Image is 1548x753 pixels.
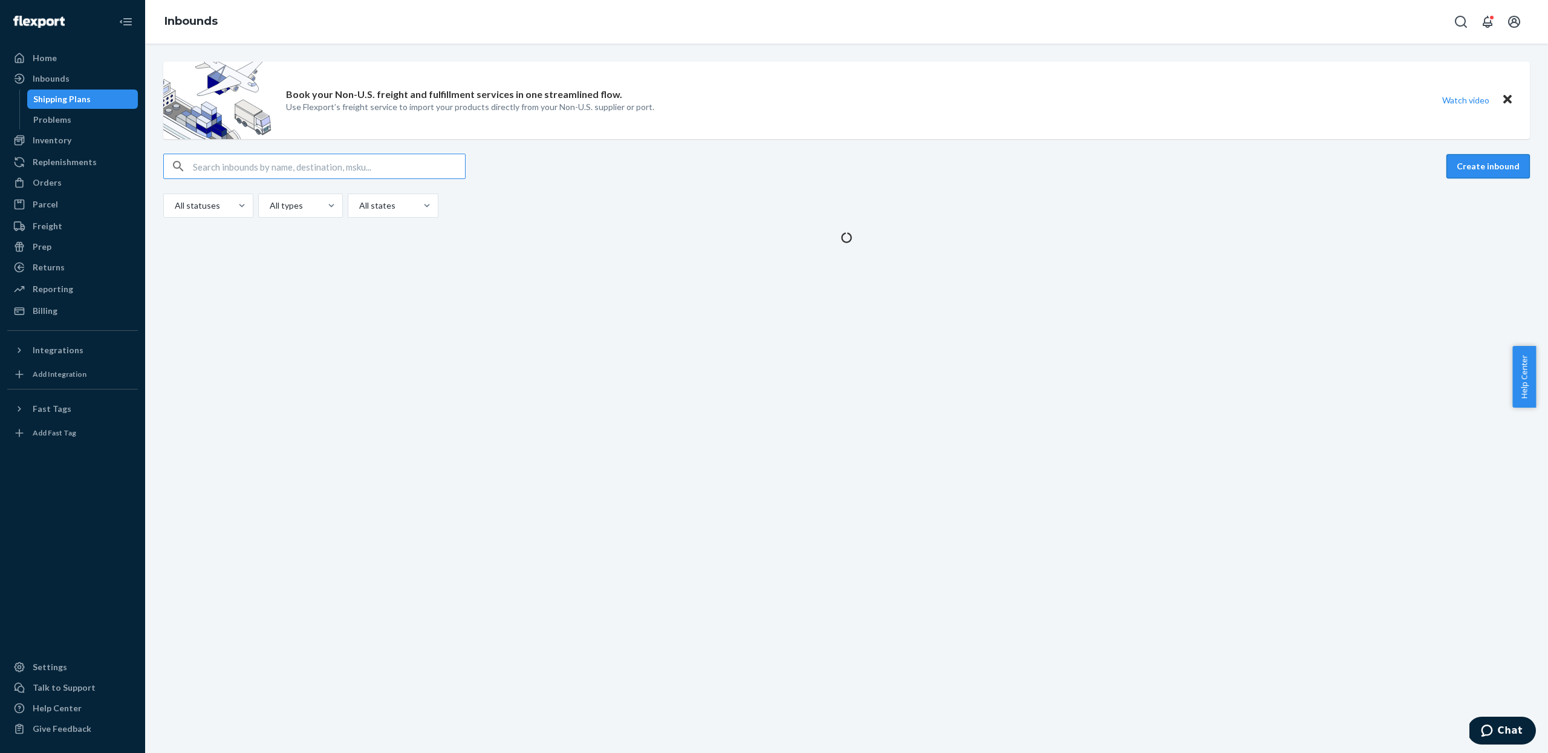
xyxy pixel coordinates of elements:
button: Give Feedback [7,719,138,738]
div: Help Center [33,702,82,714]
div: Talk to Support [33,682,96,694]
p: Book your Non-U.S. freight and fulfillment services in one streamlined flow. [286,88,622,102]
iframe: Opens a widget where you can chat to one of our agents [1469,717,1536,747]
div: Prep [33,241,51,253]
p: Use Flexport’s freight service to import your products directly from your Non-U.S. supplier or port. [286,101,654,113]
button: Help Center [1512,346,1536,408]
div: Settings [33,661,67,673]
a: Settings [7,657,138,677]
div: Shipping Plans [33,93,91,105]
a: Replenishments [7,152,138,172]
a: Reporting [7,279,138,299]
div: Inbounds [33,73,70,85]
button: Integrations [7,341,138,360]
a: Inventory [7,131,138,150]
button: Create inbound [1446,154,1530,178]
button: Watch video [1434,91,1497,109]
div: Integrations [33,344,83,356]
a: Add Fast Tag [7,423,138,443]
button: Open account menu [1502,10,1526,34]
div: Add Fast Tag [33,428,76,438]
button: Fast Tags [7,399,138,419]
div: Give Feedback [33,723,91,735]
input: All statuses [174,200,175,212]
button: Talk to Support [7,678,138,697]
a: Problems [27,110,138,129]
div: Add Integration [33,369,86,379]
img: Flexport logo [13,16,65,28]
div: Replenishments [33,156,97,168]
a: Orders [7,173,138,192]
input: All states [358,200,359,212]
a: Inbounds [7,69,138,88]
div: Reporting [33,283,73,295]
input: All types [268,200,270,212]
div: Returns [33,261,65,273]
button: Open notifications [1475,10,1500,34]
div: Billing [33,305,57,317]
input: Search inbounds by name, destination, msku... [193,154,465,178]
a: Add Integration [7,365,138,384]
a: Parcel [7,195,138,214]
a: Inbounds [164,15,218,28]
div: Parcel [33,198,58,210]
ol: breadcrumbs [155,4,227,39]
div: Home [33,52,57,64]
div: Inventory [33,134,71,146]
button: Open Search Box [1449,10,1473,34]
a: Shipping Plans [27,90,138,109]
div: Freight [33,220,62,232]
div: Fast Tags [33,403,71,415]
a: Prep [7,237,138,256]
div: Orders [33,177,62,189]
a: Returns [7,258,138,277]
button: Close [1500,91,1515,109]
a: Home [7,48,138,68]
div: Problems [33,114,71,126]
button: Close Navigation [114,10,138,34]
a: Freight [7,217,138,236]
a: Billing [7,301,138,321]
a: Help Center [7,699,138,718]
